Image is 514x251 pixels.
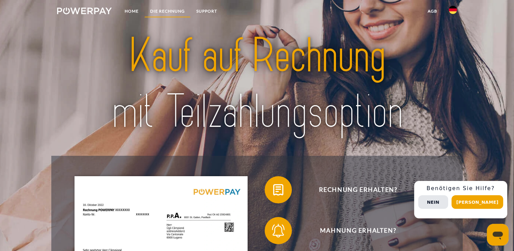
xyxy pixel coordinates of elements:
[275,176,441,203] span: Rechnung erhalten?
[270,181,287,198] img: qb_bill.svg
[265,217,441,244] button: Mahnung erhalten?
[418,185,503,192] h3: Benötigen Sie Hilfe?
[275,217,441,244] span: Mahnung erhalten?
[270,222,287,239] img: qb_bell.svg
[414,181,507,218] div: Schnellhilfe
[451,195,503,209] button: [PERSON_NAME]
[191,5,223,17] a: SUPPORT
[487,224,509,246] iframe: Schaltfläche zum Öffnen des Messaging-Fensters
[119,5,144,17] a: Home
[57,7,112,14] img: logo-powerpay-white.svg
[449,6,457,14] img: de
[77,25,437,143] img: title-powerpay_de.svg
[418,195,448,209] button: Nein
[144,5,191,17] a: DIE RECHNUNG
[265,176,441,203] button: Rechnung erhalten?
[422,5,443,17] a: agb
